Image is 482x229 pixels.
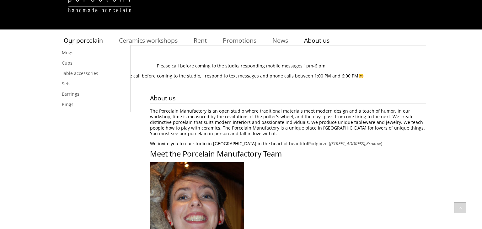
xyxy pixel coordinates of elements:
[186,34,215,46] a: Rent
[308,141,383,146] a: Podgórze ([STREET_ADDRESS],Krakow).
[194,36,207,45] font: Rent
[150,108,425,136] font: The Porcelain Manufactory is an open studio where traditional materials meet modern design and a ...
[111,34,186,46] a: Ceramics workshops
[366,141,381,146] font: Krakow
[265,34,296,46] a: News
[296,34,338,46] a: About us
[215,34,265,46] a: Promotions
[119,73,364,79] font: Please call before coming to the studio, I respond to text messages and phone calls between 1:00 ...
[223,36,256,45] font: Promotions
[157,63,325,69] font: Please call before coming to the studio, responding mobile messages 1pm-6 pm
[56,34,111,46] a: Our porcelain
[119,36,178,45] font: Ceramics workshops
[330,141,366,146] font: [STREET_ADDRESS],
[150,141,308,146] font: We invite you to our studio in [GEOGRAPHIC_DATA] in the heart of beautiful
[150,148,282,159] font: Meet the Porcelain Manufactory Team
[272,36,288,45] font: News
[150,94,175,102] font: About us
[308,141,330,146] font: Podgórze (
[304,36,329,45] font: About us
[381,141,383,146] font: ).
[64,36,103,45] font: Our porcelain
